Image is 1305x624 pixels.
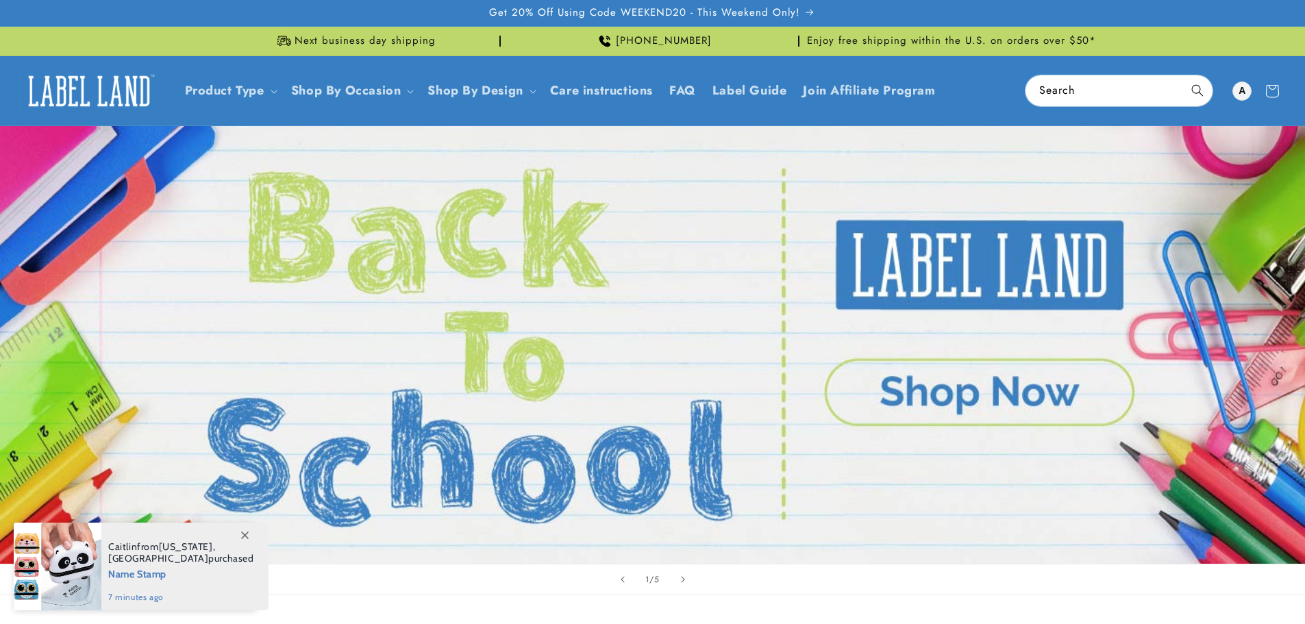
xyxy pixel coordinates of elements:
span: Caitlin [108,540,137,553]
span: Label Guide [712,83,787,99]
span: Get 20% Off Using Code WEEKEND20 - This Weekend Only! [489,6,800,20]
div: Announcement [208,27,501,55]
img: Label Land [21,70,158,112]
span: / [649,573,654,586]
a: FAQ [661,75,704,107]
a: Shop By Design [427,82,523,99]
button: Search [1182,75,1213,105]
a: Join Affiliate Program [795,75,943,107]
summary: Shop By Design [419,75,541,107]
span: [US_STATE] [159,540,213,553]
summary: Shop By Occasion [283,75,420,107]
a: Product Type [185,82,264,99]
a: Label Land [16,64,163,117]
summary: Product Type [177,75,283,107]
span: from , purchased [108,541,254,564]
span: Next business day shipping [295,34,436,48]
span: [GEOGRAPHIC_DATA] [108,552,208,564]
a: Label Guide [704,75,795,107]
div: Announcement [805,27,1098,55]
button: Previous slide [608,564,638,595]
span: Shop By Occasion [291,83,401,99]
iframe: Gorgias live chat messenger [1168,565,1291,610]
span: [PHONE_NUMBER] [616,34,712,48]
div: Announcement [506,27,799,55]
button: Next slide [668,564,698,595]
span: Join Affiliate Program [803,83,935,99]
span: 5 [654,573,660,586]
span: FAQ [669,83,696,99]
span: Care instructions [550,83,653,99]
span: 1 [645,573,649,586]
span: Enjoy free shipping within the U.S. on orders over $50* [807,34,1096,48]
a: Care instructions [542,75,661,107]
